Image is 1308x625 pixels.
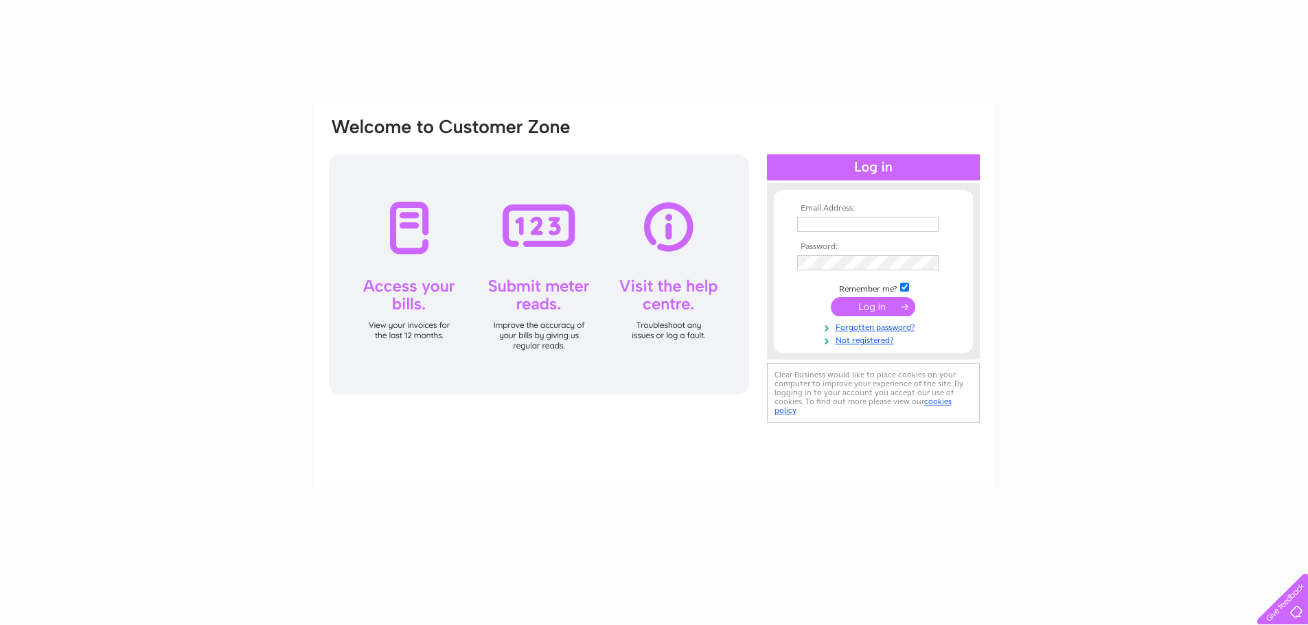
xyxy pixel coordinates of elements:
a: cookies policy [775,397,952,415]
div: Clear Business would like to place cookies on your computer to improve your experience of the sit... [767,363,980,423]
th: Password: [794,242,953,252]
td: Remember me? [794,281,953,294]
a: Forgotten password? [797,320,953,333]
th: Email Address: [794,204,953,213]
a: Not registered? [797,333,953,346]
input: Submit [831,297,915,316]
